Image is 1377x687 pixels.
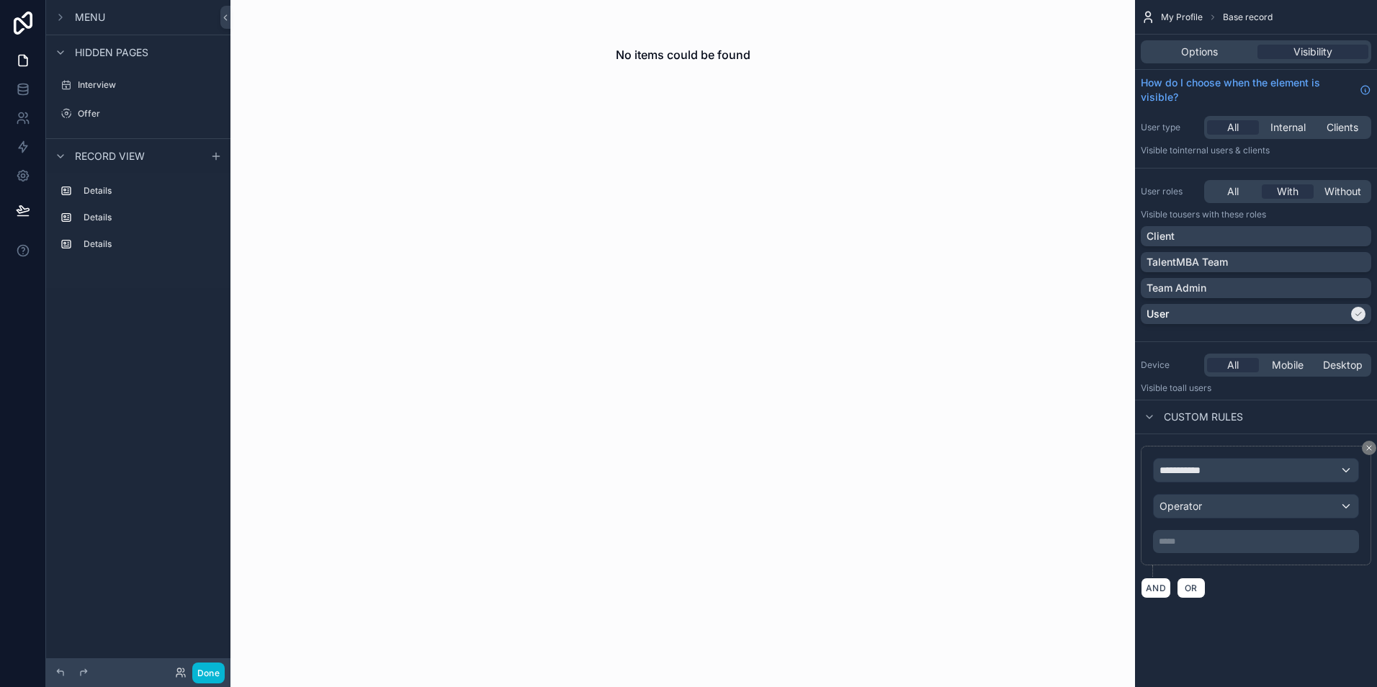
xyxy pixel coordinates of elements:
span: all users [1178,382,1211,393]
span: Clients [1327,120,1358,135]
p: TalentMBA Team [1147,255,1228,269]
label: Details [84,238,216,250]
div: scrollable content [46,173,230,270]
span: OR [1182,583,1201,593]
p: Client [1147,229,1175,243]
span: Internal users & clients [1178,145,1270,156]
span: Internal [1270,120,1306,135]
span: How do I choose when the element is visible? [1141,76,1354,104]
button: AND [1141,578,1171,598]
label: User roles [1141,186,1198,197]
button: OR [1177,578,1206,598]
span: My Profile [1161,12,1203,23]
p: Visible to [1141,382,1371,394]
span: Menu [75,10,105,24]
span: Operator [1160,500,1202,512]
span: Options [1181,45,1218,59]
span: All [1227,120,1239,135]
p: User [1147,307,1169,321]
a: Interview [55,73,222,96]
p: Visible to [1141,145,1371,156]
span: All [1227,184,1239,199]
label: Details [84,185,216,197]
a: Offer [55,102,222,125]
a: How do I choose when the element is visible? [1141,76,1371,104]
button: Operator [1153,494,1359,518]
span: Visibility [1293,45,1332,59]
span: Record view [75,149,145,163]
span: All [1227,358,1239,372]
button: Done [192,663,225,683]
p: Team Admin [1147,281,1206,295]
label: User type [1141,122,1198,133]
span: Desktop [1323,358,1363,372]
span: Custom rules [1164,410,1243,424]
span: With [1277,184,1298,199]
span: Mobile [1272,358,1304,372]
span: Hidden pages [75,45,148,60]
label: Offer [78,108,219,120]
span: Base record [1223,12,1273,23]
span: Without [1324,184,1361,199]
p: Visible to [1141,209,1371,220]
label: Details [84,212,216,223]
label: Interview [78,79,219,91]
label: Device [1141,359,1198,371]
span: Users with these roles [1178,209,1266,220]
